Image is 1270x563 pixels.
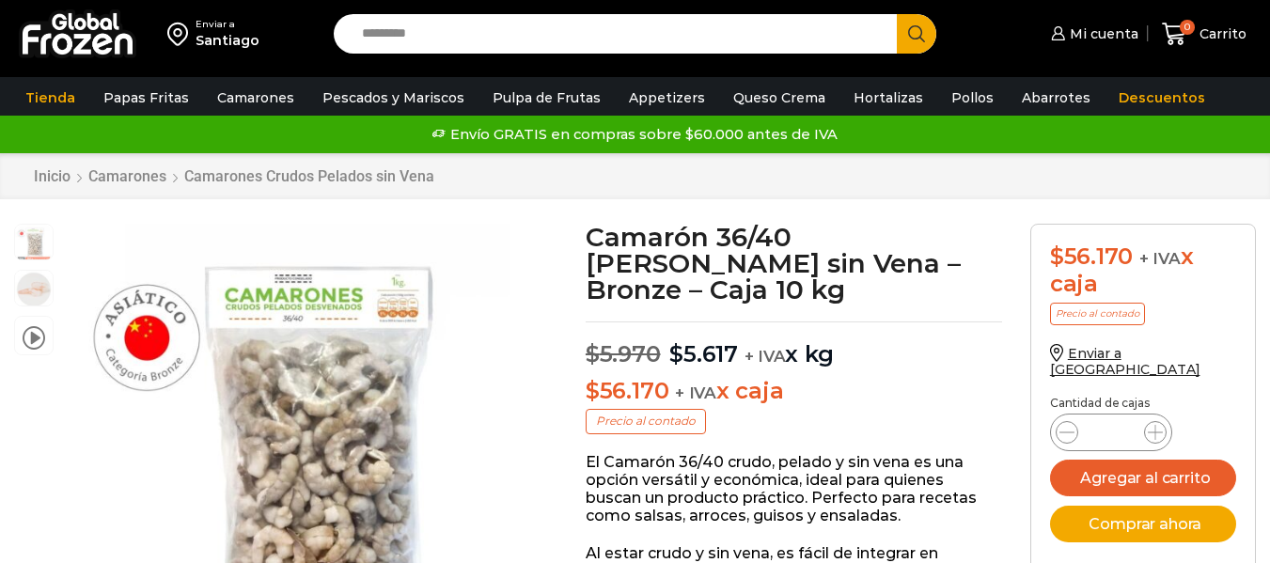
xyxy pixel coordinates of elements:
[15,225,53,262] span: Camaron 36/40 RPD Bronze
[586,377,600,404] span: $
[87,167,167,185] a: Camarones
[16,80,85,116] a: Tienda
[675,383,716,402] span: + IVA
[167,18,196,50] img: address-field-icon.svg
[208,80,304,116] a: Camarones
[1195,24,1246,43] span: Carrito
[586,453,1002,525] p: El Camarón 36/40 crudo, pelado y sin vena es una opción versátil y económica, ideal para quienes ...
[586,340,600,368] span: $
[33,167,71,185] a: Inicio
[313,80,474,116] a: Pescados y Mariscos
[586,409,706,433] p: Precio al contado
[1046,15,1138,53] a: Mi cuenta
[1180,20,1195,35] span: 0
[1050,506,1236,542] button: Comprar ahora
[1139,249,1181,268] span: + IVA
[1109,80,1215,116] a: Descuentos
[196,31,259,50] div: Santiago
[586,321,1002,368] p: x kg
[844,80,933,116] a: Hortalizas
[586,340,661,368] bdi: 5.970
[15,271,53,308] span: 36/40 rpd bronze
[745,347,786,366] span: + IVA
[1050,242,1133,270] bdi: 56.170
[669,340,738,368] bdi: 5.617
[33,167,435,185] nav: Breadcrumb
[1157,12,1251,56] a: 0 Carrito
[1050,243,1236,298] div: x caja
[1050,242,1064,270] span: $
[1012,80,1100,116] a: Abarrotes
[483,80,610,116] a: Pulpa de Frutas
[619,80,714,116] a: Appetizers
[1050,460,1236,496] button: Agregar al carrito
[196,18,259,31] div: Enviar a
[942,80,1003,116] a: Pollos
[724,80,835,116] a: Queso Crema
[1050,345,1200,378] a: Enviar a [GEOGRAPHIC_DATA]
[586,224,1002,303] h1: Camarón 36/40 [PERSON_NAME] sin Vena – Bronze – Caja 10 kg
[1050,397,1236,410] p: Cantidad de cajas
[586,378,1002,405] p: x caja
[183,167,435,185] a: Camarones Crudos Pelados sin Vena
[1093,419,1129,446] input: Product quantity
[669,340,683,368] span: $
[586,377,668,404] bdi: 56.170
[94,80,198,116] a: Papas Fritas
[1050,303,1145,325] p: Precio al contado
[897,14,936,54] button: Search button
[1065,24,1138,43] span: Mi cuenta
